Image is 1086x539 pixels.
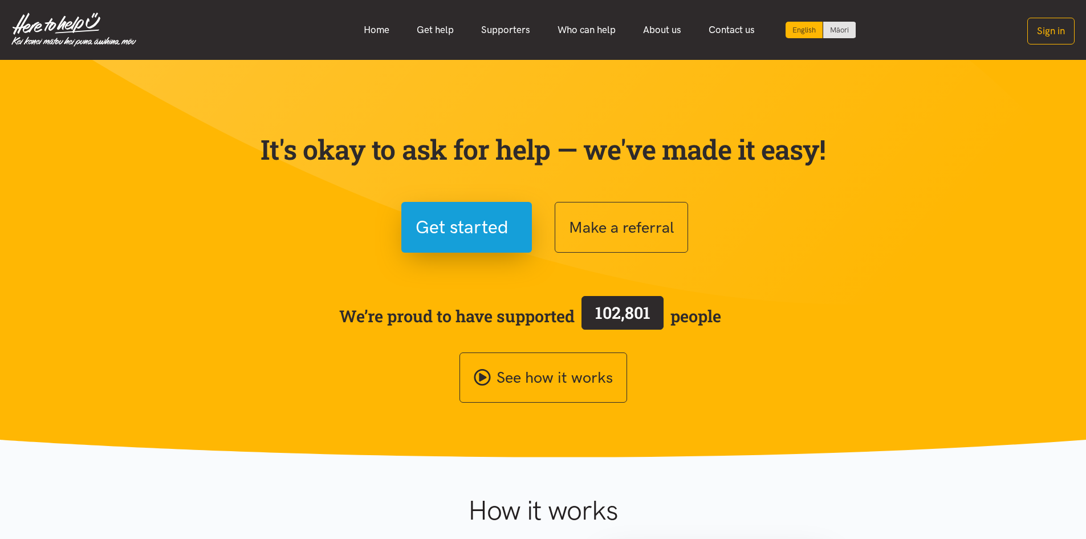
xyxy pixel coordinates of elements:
a: About us [629,18,695,42]
h1: How it works [357,494,729,527]
button: Get started [401,202,532,253]
span: We’re proud to have supported people [339,294,721,338]
p: It's okay to ask for help — we've made it easy! [258,133,828,166]
a: Switch to Te Reo Māori [823,22,856,38]
button: Make a referral [555,202,688,253]
button: Sign in [1027,18,1075,44]
img: Home [11,13,136,47]
a: Who can help [544,18,629,42]
div: Language toggle [786,22,856,38]
span: Get started [416,213,509,242]
a: Contact us [695,18,768,42]
div: Current language [786,22,823,38]
a: See how it works [459,352,627,403]
a: Supporters [467,18,544,42]
a: 102,801 [575,294,670,338]
span: 102,801 [595,302,650,323]
a: Home [350,18,403,42]
a: Get help [403,18,467,42]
